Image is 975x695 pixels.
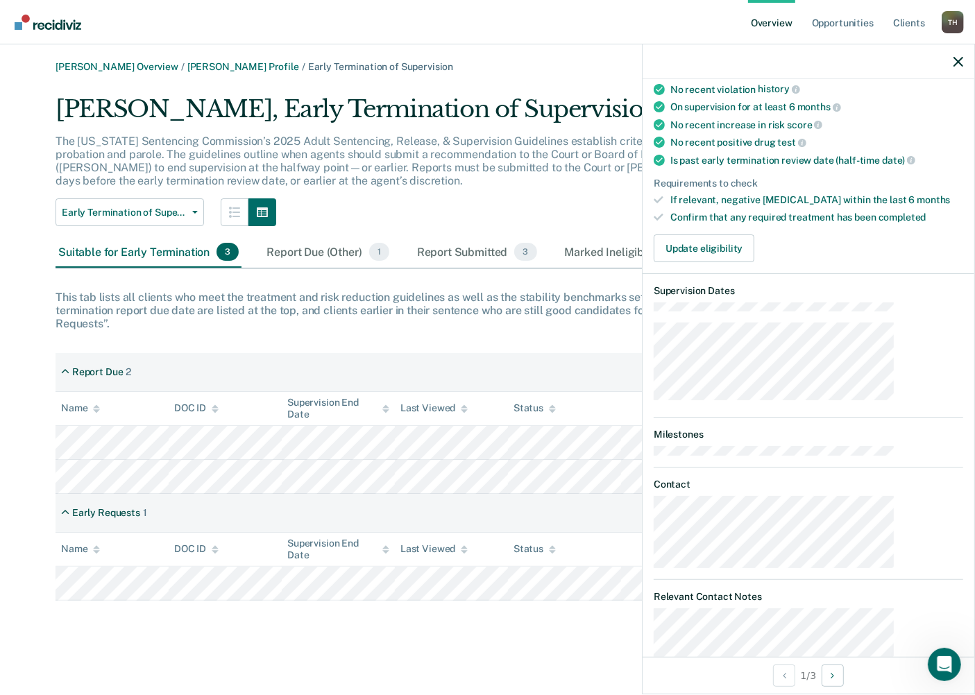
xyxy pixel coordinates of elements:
dt: Contact [654,479,963,490]
div: This tab lists all clients who meet the treatment and risk reduction guidelines as well as the st... [56,291,919,331]
div: Send us a message [28,198,232,213]
div: Send us a message [14,187,264,225]
p: Hi [PERSON_NAME] 👋 [28,98,250,146]
button: Update eligibility [654,234,754,262]
div: If relevant, negative [MEDICAL_DATA] within the last 6 [670,194,963,206]
dt: Milestones [654,429,963,440]
div: Status [514,543,556,555]
button: Previous Opportunity [773,664,795,687]
div: Report Submitted [414,237,540,268]
div: Report Due (Other) [264,237,391,268]
div: Name [61,402,100,414]
div: DOC ID [174,543,219,555]
img: Profile image for Naomi [136,22,164,50]
div: 1 / 3 [643,657,974,694]
div: Confirm that any required treatment has been [670,212,963,223]
span: months [797,101,841,112]
div: T H [942,11,964,33]
div: DOC ID [174,402,219,414]
span: / [178,61,187,72]
a: [PERSON_NAME] Overview [56,61,178,72]
span: 3 [217,243,239,261]
div: [PERSON_NAME], Early Termination of Supervision [56,95,787,135]
span: score [787,119,822,130]
div: No recent positive drug [670,136,963,148]
span: completed [879,212,926,223]
div: Last Viewed [400,402,468,414]
div: Status [514,402,556,414]
dt: Supervision Dates [654,285,963,297]
img: Recidiviz [15,15,81,30]
span: Messages [185,467,232,477]
button: Profile dropdown button [942,11,964,33]
button: Messages [139,433,278,488]
span: history [758,83,800,94]
p: How can we help? [28,146,250,169]
span: Home [53,467,85,477]
div: Name [61,543,100,555]
iframe: Intercom live chat [928,648,961,681]
div: No recent violation [670,83,963,96]
div: 2 [126,366,131,378]
div: Suitable for Early Termination [56,237,241,268]
p: The [US_STATE] Sentencing Commission’s 2025 Adult Sentencing, Release, & Supervision Guidelines e... [56,135,774,188]
div: Supervision End Date [287,397,389,420]
div: Last Viewed [400,543,468,555]
div: On supervision for at least 6 [670,101,963,113]
dt: Relevant Contact Notes [654,591,963,603]
span: date) [882,155,915,166]
div: No recent increase in risk [670,119,963,131]
div: Is past early termination review date (half-time [670,154,963,166]
img: Profile image for Kim [162,22,190,50]
span: Early Termination of Supervision [308,61,454,72]
span: Early Termination of Supervision [62,207,187,218]
span: 3 [514,243,536,261]
div: 1 [143,507,147,519]
div: Marked Ineligible [562,237,684,268]
span: 1 [369,243,389,261]
span: test [778,137,806,148]
div: Requirements to check [654,178,963,189]
div: Early Requests [72,507,140,519]
span: months [917,194,950,205]
span: / [299,61,308,72]
img: Profile image for Rajan [189,22,217,50]
a: [PERSON_NAME] Profile [187,61,299,72]
div: Close [239,22,264,47]
img: logo [28,26,104,49]
button: Next Opportunity [822,664,844,687]
div: Report Due [72,366,124,378]
div: Supervision End Date [287,538,389,561]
